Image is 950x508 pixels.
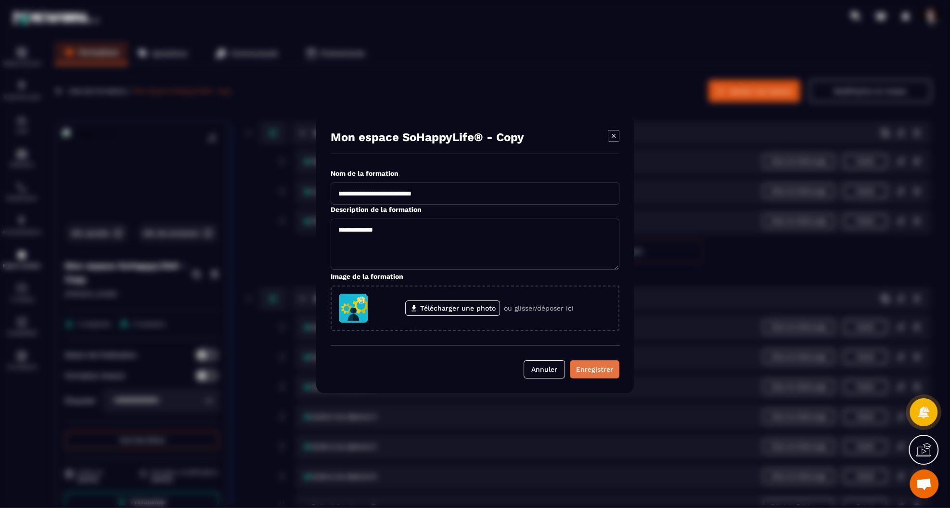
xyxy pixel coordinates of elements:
[331,130,524,143] p: Mon espace SoHappyLife® - Copy
[504,304,574,312] p: ou glisser/déposer ici
[405,300,500,316] label: Télécharger une photo
[331,206,422,213] label: Description de la formation
[331,169,398,177] label: Nom de la formation
[576,365,613,374] div: Enregistrer
[331,273,403,280] label: Image de la formation
[910,469,938,498] a: Ouvrir le chat
[570,360,619,378] button: Enregistrer
[524,360,565,378] button: Annuler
